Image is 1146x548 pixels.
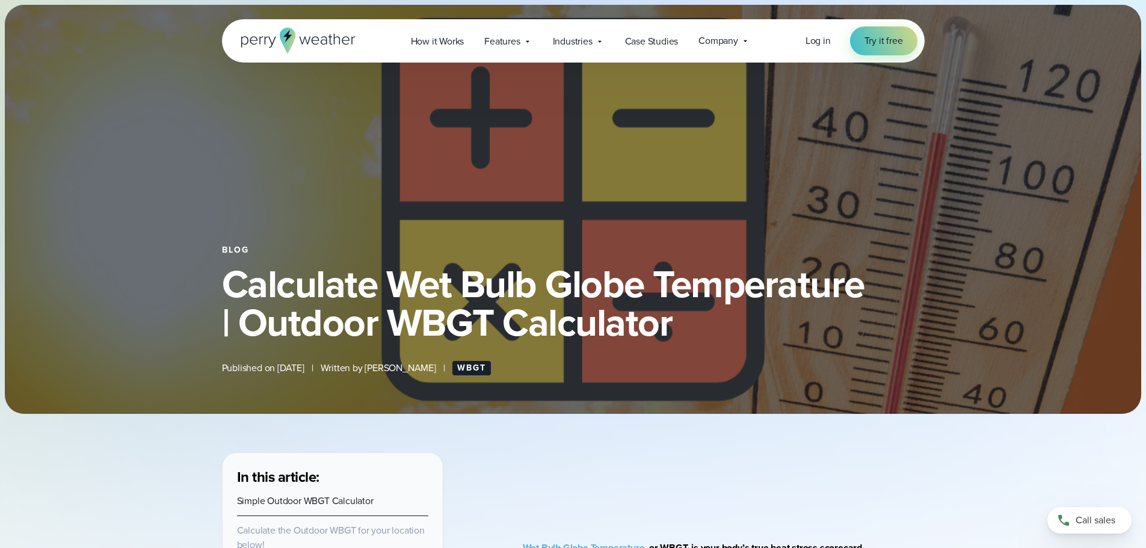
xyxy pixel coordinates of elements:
span: How it Works [411,34,464,49]
a: Call sales [1047,507,1132,534]
iframe: WBGT Explained: Listen as we break down all you need to know about WBGT Video [558,452,889,502]
span: Company [698,34,738,48]
span: Industries [553,34,593,49]
h3: In this article: [237,467,428,487]
span: Features [484,34,520,49]
a: How it Works [401,29,475,54]
span: Published on [DATE] [222,361,304,375]
h1: Calculate Wet Bulb Globe Temperature | Outdoor WBGT Calculator [222,265,925,342]
span: Case Studies [625,34,679,49]
a: Case Studies [615,29,689,54]
span: Call sales [1076,513,1115,528]
a: Log in [806,34,831,48]
a: Simple Outdoor WBGT Calculator [237,494,374,508]
a: WBGT [452,361,491,375]
span: | [312,361,313,375]
a: Try it free [850,26,917,55]
span: Written by [PERSON_NAME] [321,361,436,375]
span: | [443,361,445,375]
div: Blog [222,245,925,255]
span: Try it free [864,34,903,48]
